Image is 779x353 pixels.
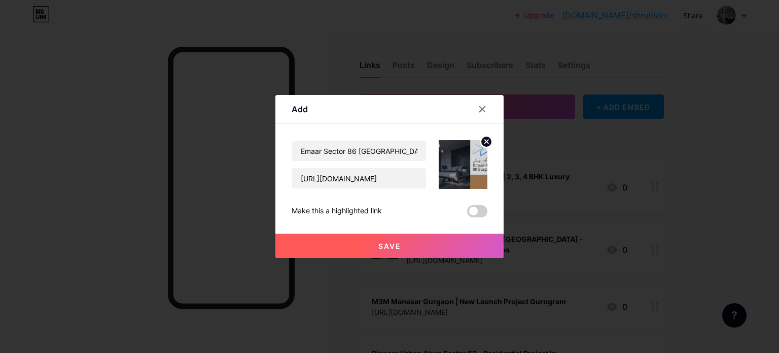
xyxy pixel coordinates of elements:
[292,141,426,161] input: Title
[439,140,487,189] img: link_thumbnail
[292,168,426,188] input: URL
[292,103,308,115] div: Add
[292,205,382,217] div: Make this a highlighted link
[275,234,504,258] button: Save
[378,242,401,250] span: Save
